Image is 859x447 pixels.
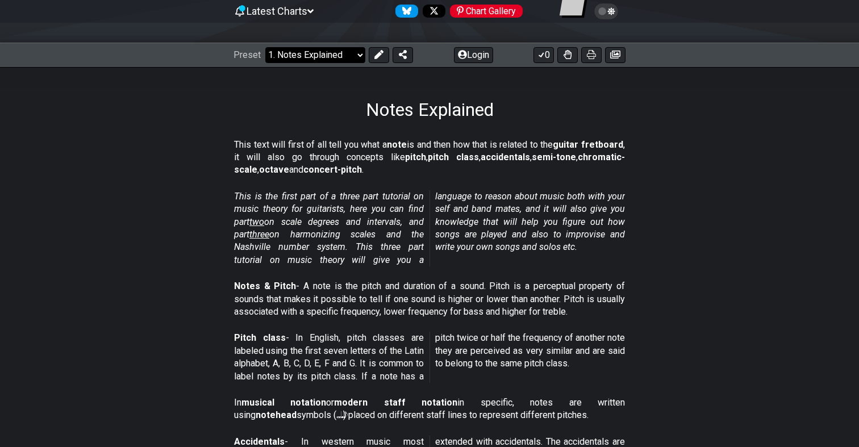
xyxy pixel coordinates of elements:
button: Edit Preset [369,47,389,63]
a: #fretflip at Pinterest [445,5,523,18]
p: - A note is the pitch and duration of a sound. Pitch is a perceptual property of sounds that make... [234,280,625,318]
button: Share Preset [393,47,413,63]
h1: Notes Explained [366,99,494,120]
strong: note [387,139,407,150]
p: - In English, pitch classes are labeled using the first seven letters of the Latin alphabet, A, B... [234,332,625,383]
strong: musical notation [241,397,326,408]
strong: octave [259,164,289,175]
strong: pitch class [428,152,479,162]
div: Chart Gallery [450,5,523,18]
strong: semi-tone [532,152,576,162]
button: Login [454,47,493,63]
span: Preset [233,49,261,60]
button: Print [581,47,602,63]
select: Preset [265,47,365,63]
span: Latest Charts [247,5,307,17]
strong: pitch [405,152,426,162]
strong: guitar fretboard [553,139,623,150]
p: In or in specific, notes are written using symbols (𝅝 𝅗𝅥 𝅘𝅥 𝅘𝅥𝅮) placed on different staff lines to r... [234,396,625,422]
strong: Accidentals [234,436,285,447]
button: Create image [605,47,626,63]
strong: concert-pitch [303,164,362,175]
span: three [249,229,269,240]
strong: modern staff notation [334,397,457,408]
strong: Pitch class [234,332,286,343]
a: Follow #fretflip at Bluesky [391,5,418,18]
em: This is the first part of a three part tutorial on music theory for guitarists, here you can find... [234,191,625,265]
a: Follow #fretflip at X [418,5,445,18]
strong: notehead [256,410,297,420]
span: Toggle light / dark theme [600,6,613,16]
strong: accidentals [481,152,530,162]
p: This text will first of all tell you what a is and then how that is related to the , it will also... [234,139,625,177]
button: Toggle Dexterity for all fretkits [557,47,578,63]
button: 0 [533,47,554,63]
span: two [249,216,264,227]
strong: Notes & Pitch [234,281,296,291]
